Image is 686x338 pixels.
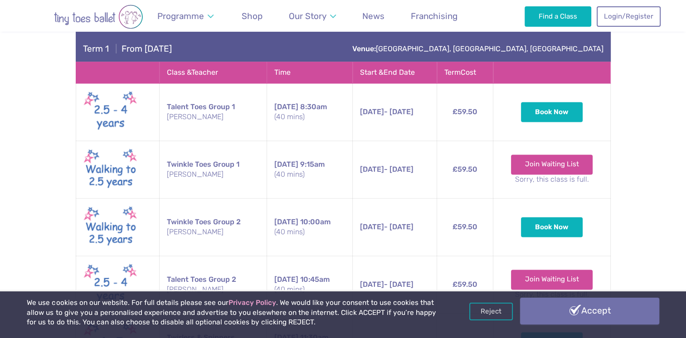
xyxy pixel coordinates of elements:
[437,256,493,314] td: £59.50
[358,5,389,27] a: News
[83,204,138,250] img: Walking to Twinkle New (May 2025)
[160,62,267,83] th: Class & Teacher
[267,83,353,141] td: 8:30am
[437,141,493,198] td: £59.50
[360,280,384,289] span: [DATE]
[521,102,583,122] button: Book Now
[289,11,326,21] span: Our Story
[267,62,353,83] th: Time
[267,256,353,314] td: 10:45am
[360,280,414,289] span: - [DATE]
[274,285,345,295] small: (40 mins)
[83,146,138,193] img: Walking to Twinkle New (May 2025)
[274,102,298,111] span: [DATE]
[353,62,437,83] th: Start & End Date
[352,44,603,53] a: Venue:[GEOGRAPHIC_DATA], [GEOGRAPHIC_DATA], [GEOGRAPHIC_DATA]
[511,155,593,174] a: Join Waiting List
[157,11,204,21] span: Programme
[160,141,267,198] td: Twinkle Toes Group 1
[167,169,259,179] small: [PERSON_NAME]
[597,6,660,26] a: Login/Register
[160,256,267,314] td: Talent Toes Group 2
[437,83,493,141] td: £59.50
[26,5,171,29] img: tiny toes ballet
[83,89,138,135] img: Talent toes New (May 2025)
[362,11,384,21] span: News
[437,198,493,256] td: £59.50
[83,43,109,54] span: Term 1
[520,298,659,324] a: Accept
[167,227,259,237] small: [PERSON_NAME]
[360,107,414,116] span: - [DATE]
[469,303,513,320] a: Reject
[160,198,267,256] td: Twinkle Toes Group 2
[111,43,122,54] span: |
[83,261,138,308] img: Talent toes New (May 2025)
[407,5,462,27] a: Franchising
[511,270,593,290] a: Join Waiting List
[167,285,259,295] small: [PERSON_NAME]
[274,275,298,284] span: [DATE]
[501,174,603,184] small: Sorry, this class is full.
[167,112,259,122] small: [PERSON_NAME]
[274,227,345,237] small: (40 mins)
[153,5,218,27] a: Programme
[238,5,267,27] a: Shop
[242,11,263,21] span: Shop
[352,44,376,53] strong: Venue:
[274,217,298,226] span: [DATE]
[267,198,353,256] td: 10:00am
[525,6,591,26] a: Find a Class
[284,5,340,27] a: Our Story
[411,11,457,21] span: Franchising
[360,165,384,174] span: [DATE]
[83,43,172,54] h4: From [DATE]
[360,107,384,116] span: [DATE]
[228,299,276,307] a: Privacy Policy
[27,298,438,328] p: We use cookies on our website. For full details please see our . We would like your consent to us...
[501,290,603,299] small: Sorry, this class is full.
[160,83,267,141] td: Talent Toes Group 1
[521,217,583,237] button: Book Now
[360,222,384,231] span: [DATE]
[267,141,353,198] td: 9:15am
[274,169,345,179] small: (40 mins)
[360,222,414,231] span: - [DATE]
[274,160,298,169] span: [DATE]
[274,112,345,122] small: (40 mins)
[437,62,493,83] th: Term Cost
[360,165,414,174] span: - [DATE]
